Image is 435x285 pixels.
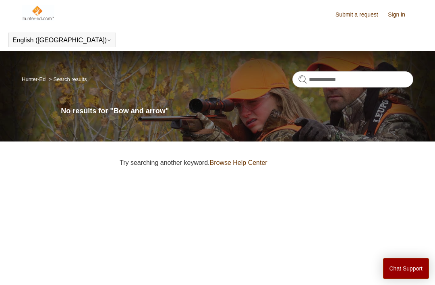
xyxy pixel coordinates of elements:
input: Search [292,71,413,87]
a: Hunter-Ed [22,76,46,82]
a: Browse Help Center [210,159,267,166]
p: Try searching another keyword. [120,158,413,168]
a: Submit a request [336,10,386,19]
li: Search results [47,76,87,82]
img: Hunter-Ed Help Center home page [22,5,54,21]
button: English ([GEOGRAPHIC_DATA]) [12,37,112,44]
li: Hunter-Ed [22,76,47,82]
h1: No results for "Bow and arrow" [61,106,413,116]
a: Sign in [388,10,413,19]
button: Chat Support [383,258,429,279]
